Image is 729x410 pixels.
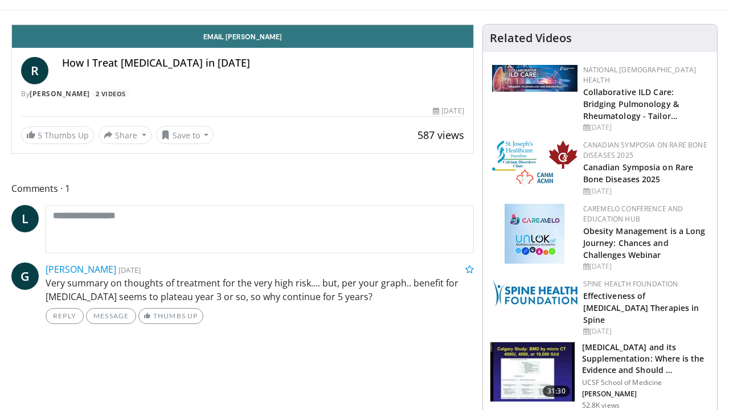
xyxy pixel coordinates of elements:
div: [DATE] [583,122,708,133]
video-js: Video Player [12,24,473,25]
small: [DATE] [118,265,141,275]
div: [DATE] [433,106,464,116]
a: Canadian Symposia on Rare Bone Diseases 2025 [583,140,707,160]
h4: Related Videos [490,31,572,45]
span: 5 [38,130,42,141]
p: [PERSON_NAME] [582,389,710,399]
h3: [MEDICAL_DATA] and its Supplementation: Where is the Evidence and Should … [582,342,710,376]
span: Comments 1 [11,181,474,196]
a: 31:30 [MEDICAL_DATA] and its Supplementation: Where is the Evidence and Should … UCSF School of M... [490,342,710,410]
a: [PERSON_NAME] [46,263,116,276]
img: 4bb25b40-905e-443e-8e37-83f056f6e86e.150x105_q85_crop-smart_upscale.jpg [490,342,575,401]
div: [DATE] [583,186,708,196]
a: Thumbs Up [138,308,203,324]
a: Obesity Management is a Long Journey: Chances and Challenges Webinar [583,225,706,260]
a: CaReMeLO Conference and Education Hub [583,204,683,224]
a: Collaborative ILD Care: Bridging Pulmonology & Rheumatology - Tailor… [583,87,679,121]
img: 59b7dea3-8883-45d6-a110-d30c6cb0f321.png.150x105_q85_autocrop_double_scale_upscale_version-0.2.png [492,140,578,186]
img: 7e341e47-e122-4d5e-9c74-d0a8aaff5d49.jpg.150x105_q85_autocrop_double_scale_upscale_version-0.2.jpg [492,65,578,92]
a: L [11,205,39,232]
div: [DATE] [583,326,708,337]
div: [DATE] [583,261,708,272]
p: Very summary on thoughts of treatment for the very high risk.... but, per your graph.. benefit fo... [46,276,474,304]
a: Spine Health Foundation [583,279,678,289]
a: R [21,57,48,84]
button: Save to [156,126,214,144]
a: Email [PERSON_NAME] [12,25,473,48]
a: Canadian Symposia on Rare Bone Diseases 2025 [583,162,694,184]
button: Share [99,126,151,144]
img: 57d53db2-a1b3-4664-83ec-6a5e32e5a601.png.150x105_q85_autocrop_double_scale_upscale_version-0.2.jpg [492,279,578,306]
a: G [11,263,39,290]
p: UCSF School of Medicine [582,378,710,387]
p: 52.8K views [582,401,620,410]
a: Reply [46,308,84,324]
a: 2 Videos [92,89,129,99]
img: 45df64a9-a6de-482c-8a90-ada250f7980c.png.150x105_q85_autocrop_double_scale_upscale_version-0.2.jpg [505,204,564,264]
a: Effectiveness of [MEDICAL_DATA] Therapies in Spine [583,290,699,325]
a: National [DEMOGRAPHIC_DATA] Health [583,65,697,85]
span: 31:30 [543,386,570,397]
a: 5 Thumbs Up [21,126,94,144]
a: [PERSON_NAME] [30,89,90,99]
a: Message [86,308,136,324]
div: By [21,89,464,99]
span: 587 views [417,128,464,142]
h4: How I Treat [MEDICAL_DATA] in [DATE] [62,57,464,69]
